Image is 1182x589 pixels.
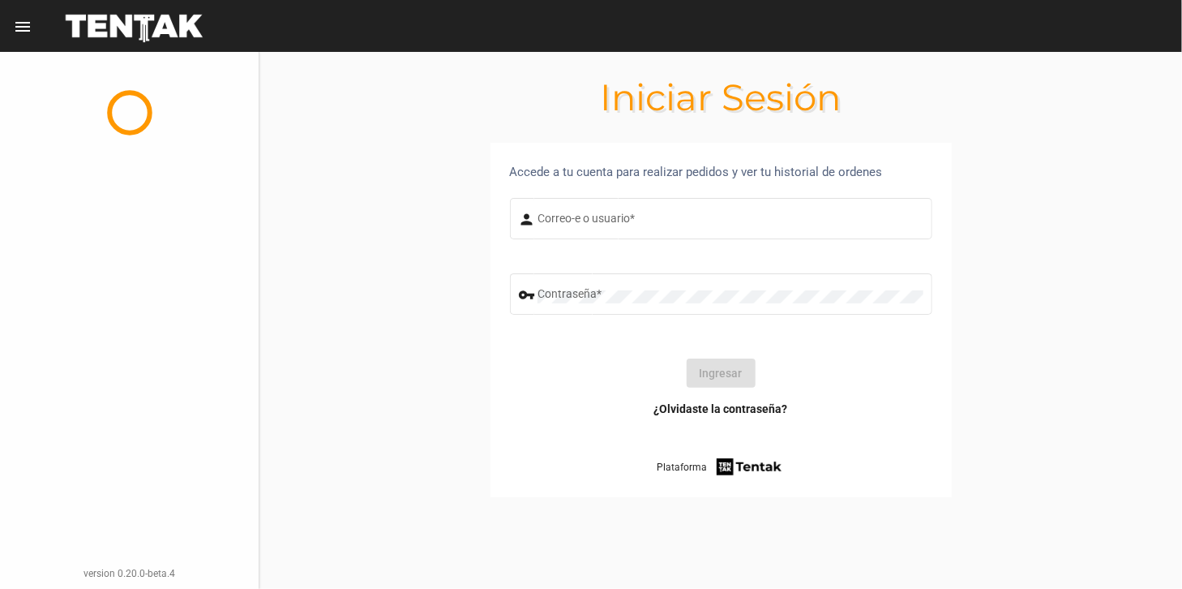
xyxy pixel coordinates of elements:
[518,210,537,230] mat-icon: person
[518,286,537,305] mat-icon: vpn_key
[657,456,785,478] a: Plataforma
[13,565,246,582] div: version 0.20.0-beta.4
[510,162,932,182] div: Accede a tu cuenta para realizar pedidos y ver tu historial de ordenes
[714,456,784,478] img: tentak-firm.png
[259,84,1182,110] h1: Iniciar Sesión
[657,459,708,475] span: Plataforma
[654,401,788,417] a: ¿Olvidaste la contraseña?
[13,17,32,37] mat-icon: menu
[687,359,756,388] button: Ingresar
